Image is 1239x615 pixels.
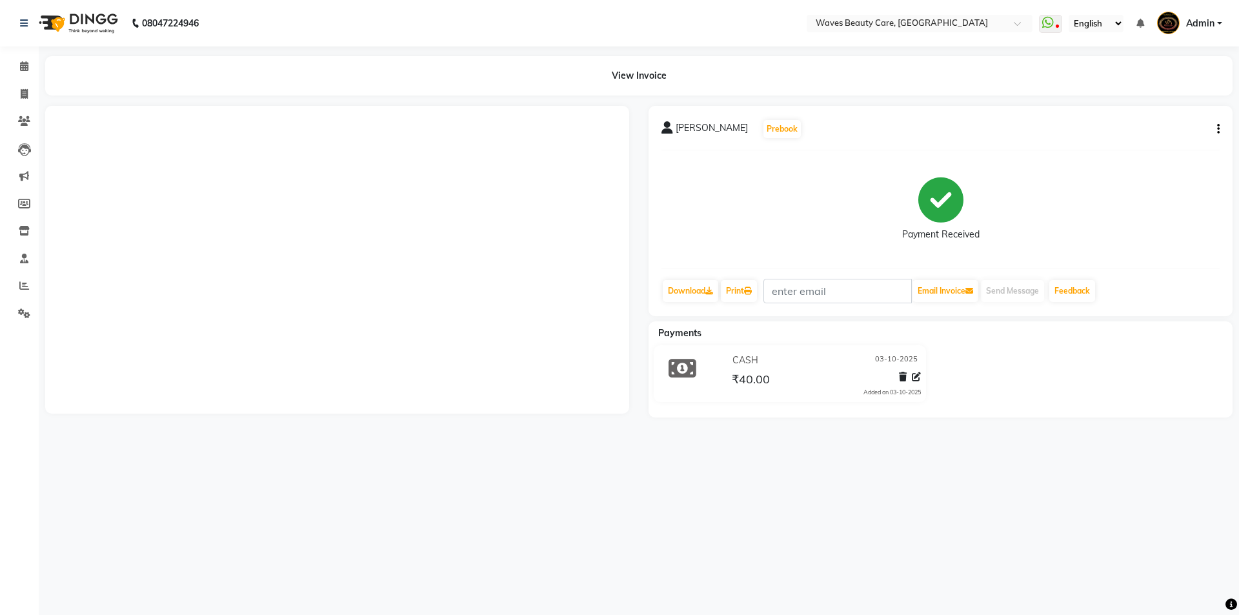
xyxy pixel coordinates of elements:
a: Download [663,280,718,302]
div: Added on 03-10-2025 [863,388,921,397]
button: Send Message [981,280,1044,302]
b: 08047224946 [142,5,199,41]
img: logo [33,5,121,41]
span: ₹40.00 [732,372,770,390]
input: enter email [763,279,912,303]
span: Admin [1186,17,1214,30]
a: Print [721,280,757,302]
span: CASH [732,354,758,367]
img: Admin [1157,12,1180,34]
span: [PERSON_NAME] [676,121,748,139]
div: View Invoice [45,56,1233,96]
a: Feedback [1049,280,1095,302]
span: Payments [658,327,701,339]
div: Payment Received [902,228,980,241]
button: Prebook [763,120,801,138]
button: Email Invoice [912,280,978,302]
span: 03-10-2025 [875,354,918,367]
